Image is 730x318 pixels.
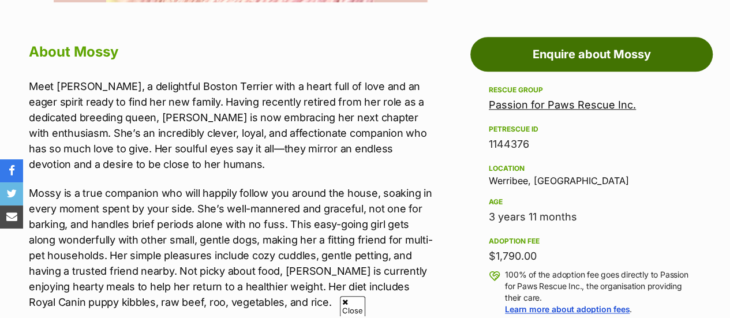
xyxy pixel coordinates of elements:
[489,197,694,207] div: Age
[489,125,694,134] div: PetRescue ID
[489,99,636,111] a: Passion for Paws Rescue Inc.
[489,85,694,95] div: Rescue group
[29,78,435,172] p: Meet [PERSON_NAME], a delightful Boston Terrier with a heart full of love and an eager spirit rea...
[489,237,694,246] div: Adoption fee
[489,136,694,152] div: 1144376
[489,162,694,186] div: Werribee, [GEOGRAPHIC_DATA]
[470,37,713,72] a: Enquire about Mossy
[340,296,365,316] span: Close
[29,39,435,65] h2: About Mossy
[489,164,694,173] div: Location
[489,209,694,225] div: 3 years 11 months
[505,269,694,315] p: 100% of the adoption fee goes directly to Passion for Paws Rescue Inc., the organisation providin...
[489,248,694,264] div: $1,790.00
[29,185,435,310] p: Mossy is a true companion who will happily follow you around the house, soaking in every moment s...
[505,304,630,314] a: Learn more about adoption fees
